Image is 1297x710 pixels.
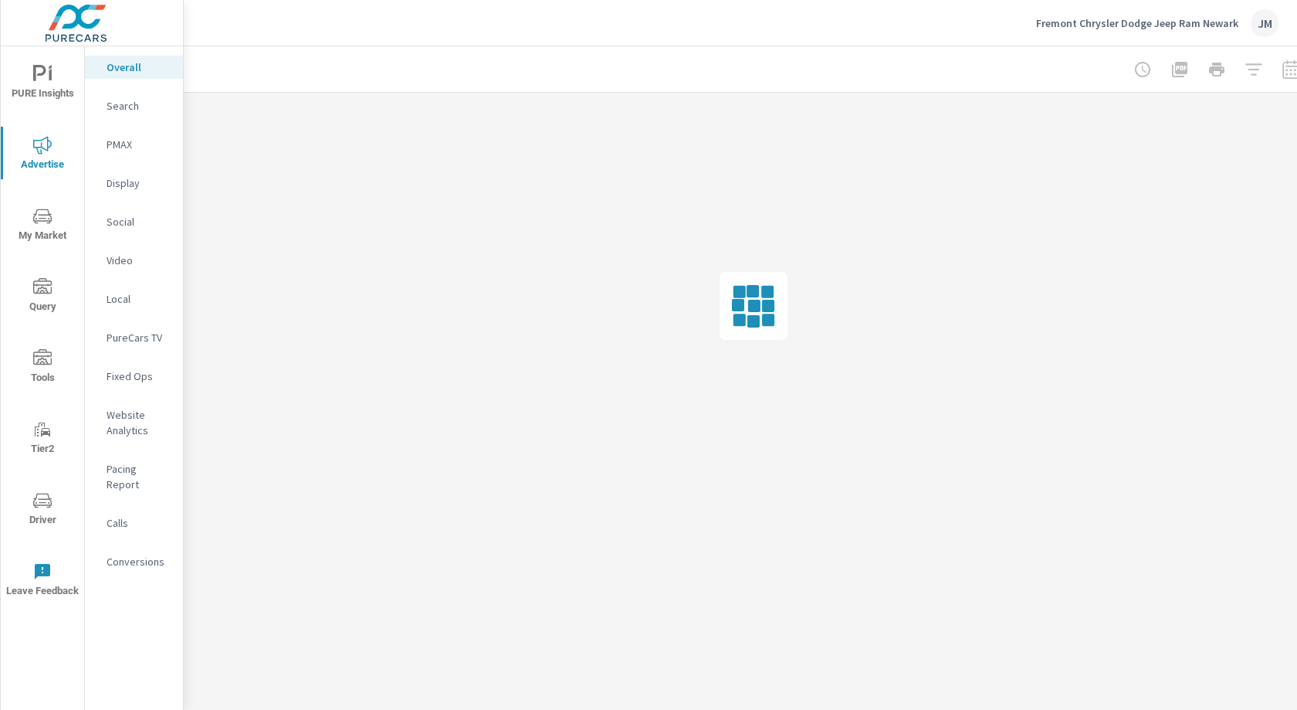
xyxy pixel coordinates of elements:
[85,56,183,79] div: Overall
[85,249,183,272] div: Video
[1,46,84,615] div: nav menu
[85,365,183,388] div: Fixed Ops
[107,98,171,114] p: Search
[107,461,171,492] p: Pacing Report
[107,291,171,307] p: Local
[5,420,80,458] span: Tier2
[5,136,80,174] span: Advertise
[85,511,183,535] div: Calls
[85,172,183,195] div: Display
[85,457,183,496] div: Pacing Report
[1036,16,1238,30] p: Fremont Chrysler Dodge Jeep Ram Newark
[85,94,183,117] div: Search
[107,175,171,191] p: Display
[107,214,171,229] p: Social
[85,326,183,349] div: PureCars TV
[107,137,171,152] p: PMAX
[107,253,171,268] p: Video
[85,550,183,573] div: Conversions
[107,330,171,345] p: PureCars TV
[85,133,183,156] div: PMAX
[107,515,171,531] p: Calls
[107,407,171,438] p: Website Analytics
[85,210,183,233] div: Social
[85,287,183,311] div: Local
[5,562,80,600] span: Leave Feedback
[5,491,80,529] span: Driver
[1251,9,1278,37] div: JM
[5,278,80,316] span: Query
[5,65,80,103] span: PURE Insights
[107,59,171,75] p: Overall
[5,349,80,387] span: Tools
[5,207,80,245] span: My Market
[85,403,183,442] div: Website Analytics
[107,554,171,569] p: Conversions
[107,369,171,384] p: Fixed Ops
